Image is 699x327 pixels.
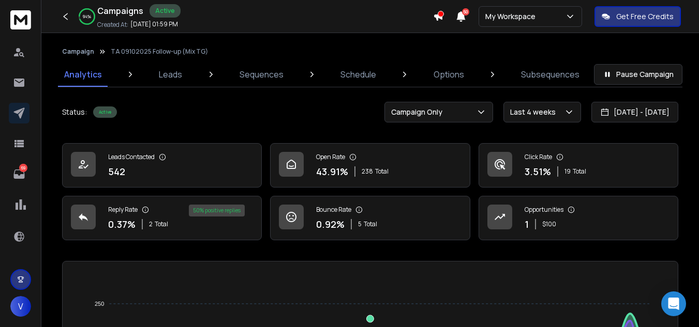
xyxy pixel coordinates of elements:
[434,68,464,81] p: Options
[479,143,678,188] a: Click Rate3.51%19Total
[153,62,188,87] a: Leads
[189,205,245,216] div: 50 % positive replies
[661,291,686,316] div: Open Intercom Messenger
[316,206,351,214] p: Bounce Rate
[62,196,262,240] a: Reply Rate0.37%2Total50% positive replies
[525,206,563,214] p: Opportunities
[564,167,571,176] span: 19
[130,20,178,28] p: [DATE] 01:59 PM
[510,107,560,117] p: Last 4 weeks
[62,48,94,56] button: Campaign
[159,68,182,81] p: Leads
[155,220,168,228] span: Total
[594,6,681,27] button: Get Free Credits
[591,102,678,122] button: [DATE] - [DATE]
[594,64,682,85] button: Pause Campaign
[375,167,389,176] span: Total
[108,206,138,214] p: Reply Rate
[108,164,125,179] p: 542
[9,164,29,184] a: 69
[233,62,290,87] a: Sequences
[525,217,529,231] p: 1
[270,143,470,188] a: Open Rate43.91%238Total
[462,8,469,15] span: 50
[95,301,104,307] tspan: 250
[525,164,551,179] p: 3.51 %
[362,167,373,176] span: 238
[64,68,102,81] p: Analytics
[358,220,362,228] span: 5
[97,21,128,29] p: Created At:
[340,68,376,81] p: Schedule
[108,153,155,161] p: Leads Contacted
[364,220,377,228] span: Total
[270,196,470,240] a: Bounce Rate0.92%5Total
[316,217,345,231] p: 0.92 %
[240,68,284,81] p: Sequences
[150,4,181,18] div: Active
[62,143,262,188] a: Leads Contacted542
[521,68,579,81] p: Subsequences
[479,196,678,240] a: Opportunities1$100
[573,167,586,176] span: Total
[10,296,31,317] button: V
[316,164,348,179] p: 43.91 %
[391,107,447,117] p: Campaign Only
[108,217,136,231] p: 0.37 %
[525,153,552,161] p: Click Rate
[149,220,153,228] span: 2
[97,5,143,17] h1: Campaigns
[334,62,382,87] a: Schedule
[485,11,540,22] p: My Workspace
[542,220,556,228] p: $ 100
[316,153,345,161] p: Open Rate
[58,62,108,87] a: Analytics
[515,62,586,87] a: Subsequences
[83,13,91,20] p: 94 %
[427,62,470,87] a: Options
[62,107,87,117] p: Status:
[616,11,674,22] p: Get Free Credits
[111,48,208,56] p: TA 09102025 Follow-up (Mix TG)
[19,164,27,172] p: 69
[93,106,117,118] div: Active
